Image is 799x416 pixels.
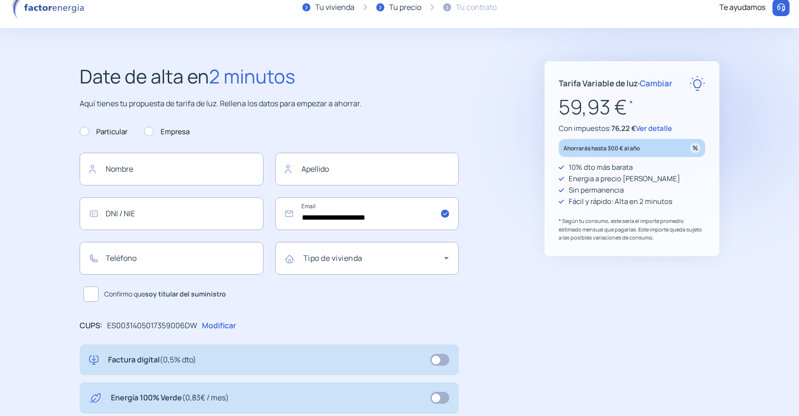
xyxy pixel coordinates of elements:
p: 10% dto más barata [569,162,633,173]
p: Aquí tienes tu propuesta de tarifa de luz. Rellena los datos para empezar a ahorrar. [80,98,459,110]
p: Fácil y rápido: Alta en 2 minutos [569,196,672,207]
p: 59,93 € [559,91,705,123]
p: Tarifa Variable de luz · [559,77,672,90]
img: percentage_icon.svg [690,143,700,153]
span: 2 minutos [209,63,295,89]
p: * Según tu consumo, este sería el importe promedio estimado mensual que pagarías. Este importe qu... [559,217,705,242]
div: Tu contrato [456,1,497,14]
p: Sin permanencia [569,185,624,196]
p: ES0031405017359006DW [107,320,197,332]
span: Ver detalle [636,123,672,133]
label: Particular [80,126,127,138]
p: Ahorrarás hasta 300 € al año [563,143,640,154]
div: Te ayudamos [719,1,765,14]
span: (0,83€ / mes) [182,392,229,403]
p: CUPS: [80,320,102,332]
span: Confirmo que [104,289,226,299]
p: Energia a precio [PERSON_NAME] [569,173,680,185]
span: Cambiar [640,78,672,89]
p: Con impuestos: [559,123,705,134]
p: Factura digital [108,354,196,366]
img: rate-E.svg [690,75,705,91]
div: Tu precio [389,1,421,14]
span: 76,22 € [611,123,636,133]
label: Empresa [144,126,190,138]
p: Energía 100% Verde [111,392,229,404]
b: soy titular del suministro [145,289,226,298]
img: digital-invoice.svg [89,354,99,366]
span: (0,5% dto) [160,354,196,365]
img: llamar [776,3,786,12]
mat-label: Tipo de vivienda [303,253,363,263]
h2: Date de alta en [80,61,459,92]
p: Modificar [202,320,236,332]
div: Tu vivienda [315,1,354,14]
img: energy-green.svg [89,392,101,404]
